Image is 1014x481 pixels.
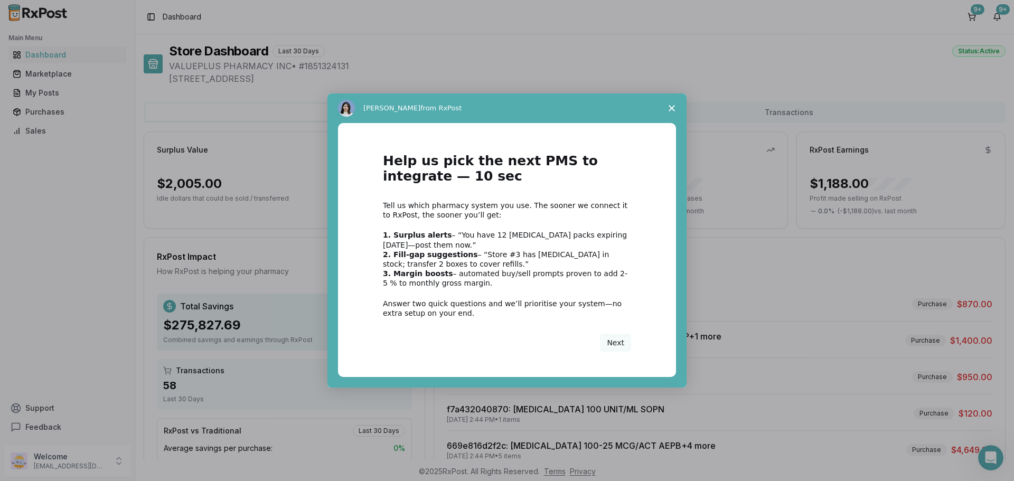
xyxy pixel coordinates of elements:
[338,100,355,117] img: Profile image for Alice
[383,269,631,288] div: – automated buy/sell prompts proven to add 2-5 % to monthly gross margin.
[383,201,631,220] div: Tell us which pharmacy system you use. The sooner we connect it to RxPost, the sooner you’ll get:
[383,154,631,190] h1: Help us pick the next PMS to integrate — 10 sec
[363,104,420,112] span: [PERSON_NAME]
[383,231,452,239] b: 1. Surplus alerts
[383,299,631,318] div: Answer two quick questions and we’ll prioritise your system—no extra setup on your end.
[657,93,687,123] span: Close survey
[420,104,462,112] span: from RxPost
[383,250,631,269] div: – “Store #3 has [MEDICAL_DATA] in stock; transfer 2 boxes to cover refills.”
[383,230,631,249] div: – “You have 12 [MEDICAL_DATA] packs expiring [DATE]—post them now.”
[600,334,631,352] button: Next
[383,269,453,278] b: 3. Margin boosts
[383,250,478,259] b: 2. Fill-gap suggestions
